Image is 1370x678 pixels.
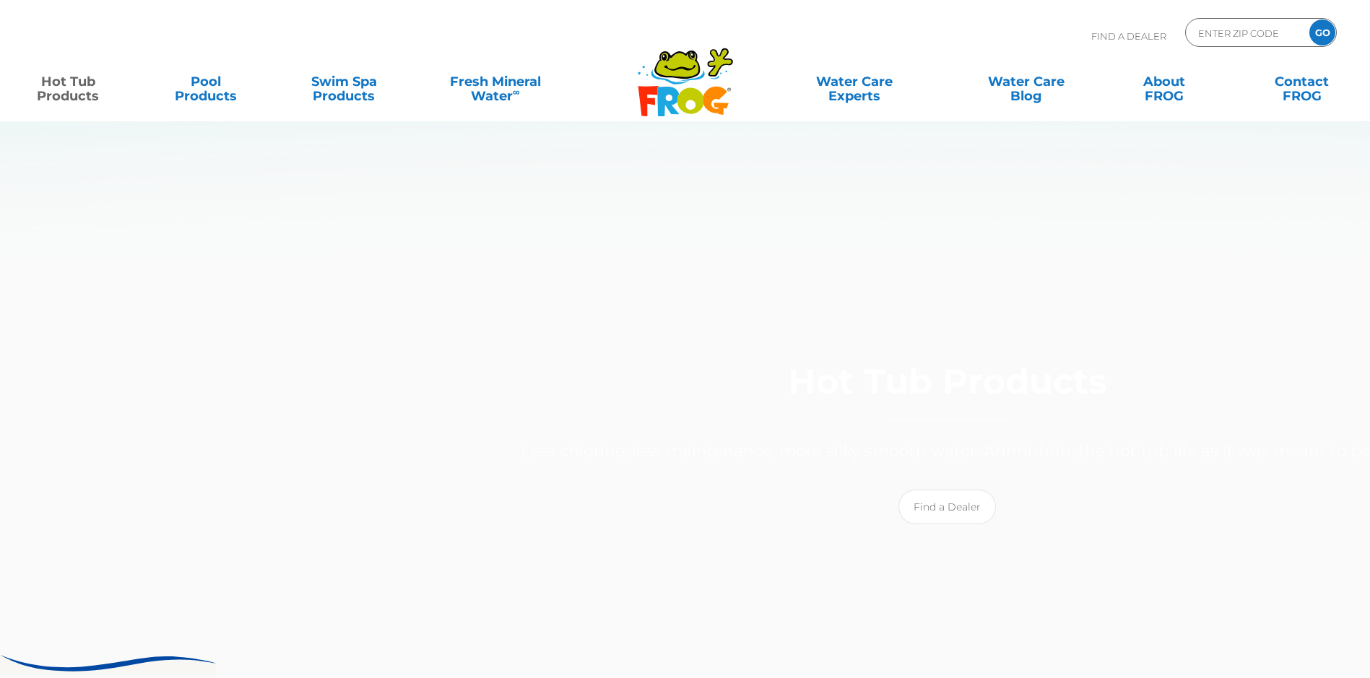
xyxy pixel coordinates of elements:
[428,67,563,96] a: Fresh MineralWater∞
[768,67,942,96] a: Water CareExperts
[630,29,741,117] img: Frog Products Logo
[152,67,260,96] a: PoolProducts
[972,67,1080,96] a: Water CareBlog
[1091,18,1166,54] p: Find A Dealer
[14,67,122,96] a: Hot TubProducts
[1248,67,1356,96] a: ContactFROG
[290,67,398,96] a: Swim SpaProducts
[1110,67,1218,96] a: AboutFROG
[898,490,996,524] a: Find a Dealer
[1309,19,1335,45] input: GO
[513,86,520,97] sup: ∞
